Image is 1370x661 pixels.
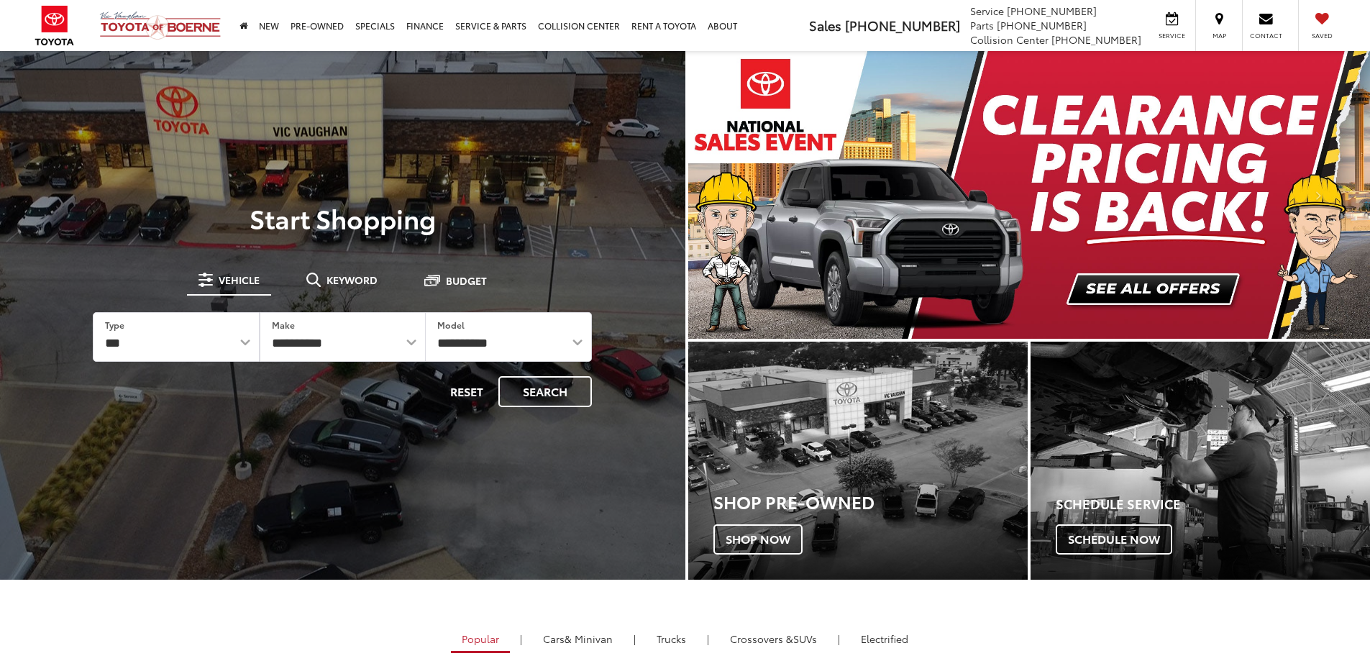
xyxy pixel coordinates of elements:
span: [PHONE_NUMBER] [845,16,960,35]
span: & Minivan [565,632,613,646]
span: Map [1203,31,1235,40]
div: Toyota [688,342,1028,580]
a: Cars [532,626,624,651]
li: | [630,632,639,646]
a: Schedule Service Schedule Now [1031,342,1370,580]
span: Service [1156,31,1188,40]
label: Type [105,319,124,331]
span: Collision Center [970,32,1049,47]
span: Parts [970,18,994,32]
a: Electrified [850,626,919,651]
span: [PHONE_NUMBER] [1051,32,1141,47]
h3: Shop Pre-Owned [713,492,1028,511]
h4: Schedule Service [1056,497,1370,511]
a: SUVs [719,626,828,651]
li: | [834,632,844,646]
button: Click to view previous picture. [688,80,790,310]
label: Model [437,319,465,331]
span: [PHONE_NUMBER] [997,18,1087,32]
li: | [703,632,713,646]
span: Contact [1250,31,1282,40]
button: Search [498,376,592,407]
a: Popular [451,626,510,653]
button: Click to view next picture. [1268,80,1370,310]
span: Saved [1306,31,1338,40]
span: Shop Now [713,524,803,555]
div: Toyota [1031,342,1370,580]
label: Make [272,319,295,331]
a: Trucks [646,626,697,651]
span: Sales [809,16,841,35]
span: Schedule Now [1056,524,1172,555]
span: Crossovers & [730,632,793,646]
p: Start Shopping [60,204,625,232]
button: Reset [438,376,496,407]
img: Vic Vaughan Toyota of Boerne [99,11,222,40]
span: Service [970,4,1004,18]
li: | [516,632,526,646]
span: Keyword [326,275,378,285]
span: Budget [446,275,487,286]
span: [PHONE_NUMBER] [1007,4,1097,18]
a: Shop Pre-Owned Shop Now [688,342,1028,580]
span: Vehicle [219,275,260,285]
